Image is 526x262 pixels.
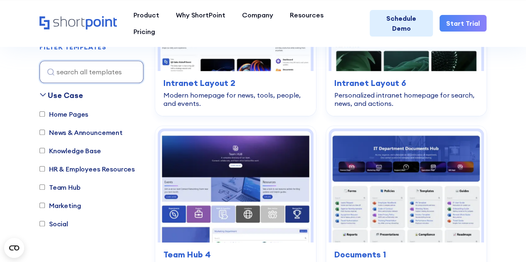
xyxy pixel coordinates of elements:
h3: Documents 1 [334,248,479,261]
div: FILTER TEMPLATES [40,44,106,51]
div: Product [133,10,159,20]
div: Widget de chat [376,166,526,262]
label: News & Announcement [40,127,123,137]
h3: Intranet Layout 2 [163,77,308,89]
label: Team Hub [40,182,81,192]
input: HR & Employees Resources [40,167,45,172]
label: Social [40,219,68,229]
label: Marketing [40,201,81,211]
label: Home Pages [40,109,88,119]
a: Pricing [125,23,163,40]
img: Team Hub 4 – SharePoint Employee Portal Template: Employee portal for people, calendar, skills, a... [161,131,311,242]
div: Company [242,10,273,20]
input: search all templates [40,61,143,83]
h3: Team Hub 4 [163,248,308,261]
a: Product [125,7,168,23]
a: Company [234,7,282,23]
a: Home [40,16,117,30]
a: Start Trial [440,15,486,32]
div: Why ShortPoint [176,10,225,20]
div: Resources [290,10,324,20]
a: Why ShortPoint [168,7,234,23]
input: Marketing [40,203,45,208]
div: Pricing [133,27,155,37]
div: Personalized intranet homepage for search, news, and actions. [334,91,479,108]
label: Knowledge Base [40,146,101,156]
h3: Intranet Layout 6 [334,77,479,89]
iframe: Chat Widget [376,166,526,262]
input: News & Announcement [40,130,45,135]
input: Home Pages [40,112,45,117]
a: Resources [282,7,332,23]
input: Social [40,221,45,227]
div: Use Case [48,90,83,101]
label: HR & Employees Resources [40,164,135,174]
a: Schedule Demo [370,10,433,37]
input: Knowledge Base [40,148,45,154]
button: Open CMP widget [4,238,24,258]
input: Team Hub [40,185,45,190]
div: Modern homepage for news, tools, people, and events. [163,91,308,108]
img: Documents 1 – SharePoint Document Library Template: Faster document findability with search, filt... [331,131,482,242]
